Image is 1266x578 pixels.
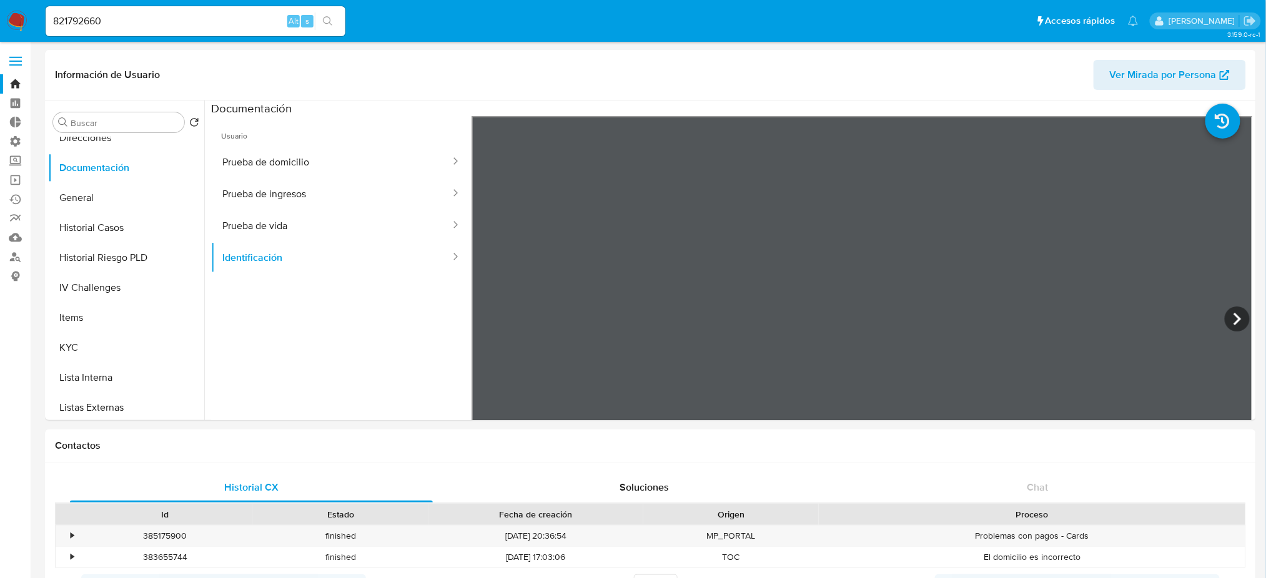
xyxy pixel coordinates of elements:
[305,15,309,27] span: s
[58,117,68,127] button: Buscar
[55,439,1246,452] h1: Contactos
[1110,60,1217,90] span: Ver Mirada por Persona
[77,526,253,546] div: 385175900
[48,123,204,153] button: Direcciones
[315,12,340,30] button: search-icon
[48,213,204,243] button: Historial Casos
[224,480,279,494] span: Historial CX
[643,526,819,546] div: MP_PORTAL
[1128,16,1139,26] a: Notificaciones
[262,508,420,521] div: Estado
[652,508,810,521] div: Origen
[71,530,74,542] div: •
[55,69,160,81] h1: Información de Usuario
[289,15,299,27] span: Alt
[48,153,204,183] button: Documentación
[189,117,199,131] button: Volver al orden por defecto
[1169,15,1239,27] p: manuel.flocco@mercadolibre.com
[48,393,204,423] button: Listas Externas
[71,551,74,563] div: •
[819,547,1245,567] div: El domicilio es incorrecto
[828,508,1237,521] div: Proceso
[48,363,204,393] button: Lista Interna
[1244,14,1257,27] a: Salir
[819,526,1245,546] div: Problemas con pagos - Cards
[48,303,204,333] button: Items
[1046,14,1115,27] span: Accesos rápidos
[48,333,204,363] button: KYC
[437,508,635,521] div: Fecha de creación
[253,526,428,546] div: finished
[620,480,669,494] span: Soluciones
[1094,60,1246,90] button: Ver Mirada por Persona
[46,13,345,29] input: Buscar usuario o caso...
[253,547,428,567] div: finished
[48,243,204,273] button: Historial Riesgo PLD
[86,508,244,521] div: Id
[48,183,204,213] button: General
[643,547,819,567] div: TOC
[428,547,643,567] div: [DATE] 17:03:06
[1027,480,1048,494] span: Chat
[71,117,179,129] input: Buscar
[428,526,643,546] div: [DATE] 20:36:54
[48,273,204,303] button: IV Challenges
[77,547,253,567] div: 383655744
